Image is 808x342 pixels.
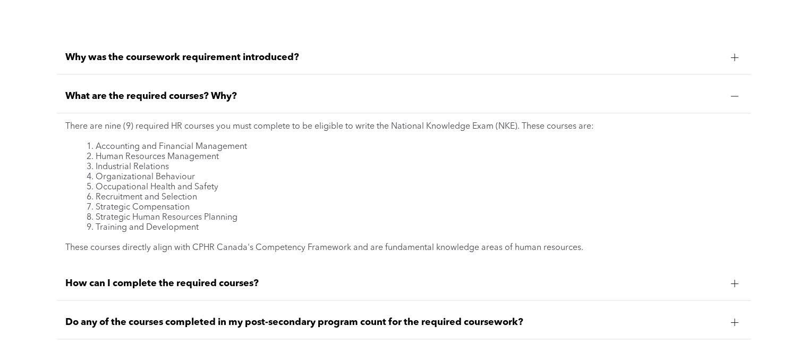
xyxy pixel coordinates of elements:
[65,52,722,63] span: Why was the coursework requirement introduced?
[87,223,743,233] li: Training and Development
[87,162,743,172] li: Industrial Relations
[87,203,743,213] li: Strategic Compensation
[65,90,722,102] span: What are the required courses? Why?
[87,172,743,182] li: Organizational Behaviour
[87,182,743,193] li: Occupational Health and Safety
[65,278,722,289] span: How can I complete the required courses?
[65,122,743,132] p: There are nine (9) required HR courses you must complete to be eligible to write the National Kno...
[87,142,743,152] li: Accounting and Financial Management
[87,193,743,203] li: Recruitment and Selection
[87,152,743,162] li: Human Resources Management
[65,243,743,253] p: These courses directly align with CPHR Canada's Competency Framework and are fundamental knowledg...
[87,213,743,223] li: Strategic Human Resources Planning
[65,316,722,328] span: Do any of the courses completed in my post-secondary program count for the required coursework?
